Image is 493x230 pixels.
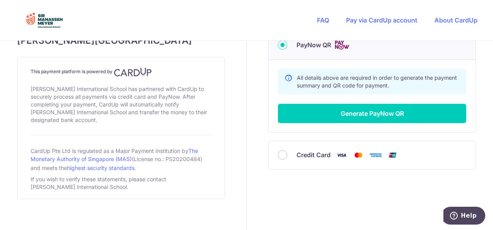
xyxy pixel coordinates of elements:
[31,174,211,192] div: If you wish to verify these statements, please contact [PERSON_NAME] International School.
[114,67,152,77] img: CardUp
[67,165,134,171] a: highest security standards
[31,148,198,162] a: The Monetary Authority of Singapore (MAS)
[351,150,366,160] img: Mastercard
[296,40,331,50] span: PayNow QR
[346,16,417,24] a: Pay via CardUp account
[31,144,211,174] div: CardUp Pte Ltd is regulated as a Major Payment Institution by (License no.: PS20200484) and meets...
[385,150,400,160] img: Union Pay
[278,40,466,50] div: PayNow QR Cards logo
[443,207,485,226] iframe: Opens a widget where you can find more information
[278,104,466,123] button: Generate PayNow QR
[17,34,225,48] span: [PERSON_NAME][GEOGRAPHIC_DATA]
[317,16,329,24] a: FAQ
[334,150,349,160] img: Visa
[31,84,211,125] div: [PERSON_NAME] International School has partnered with CardUp to securely process all payments via...
[278,150,466,160] div: Credit Card Visa Mastercard American Express Union Pay
[297,74,457,89] span: All details above are required in order to generate the payment summary and QR code for payment.
[434,16,477,24] a: About CardUp
[31,67,211,77] h4: This payment platform is powered by
[368,150,383,160] img: American Express
[296,150,331,160] span: Credit Card
[334,40,350,50] img: Cards logo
